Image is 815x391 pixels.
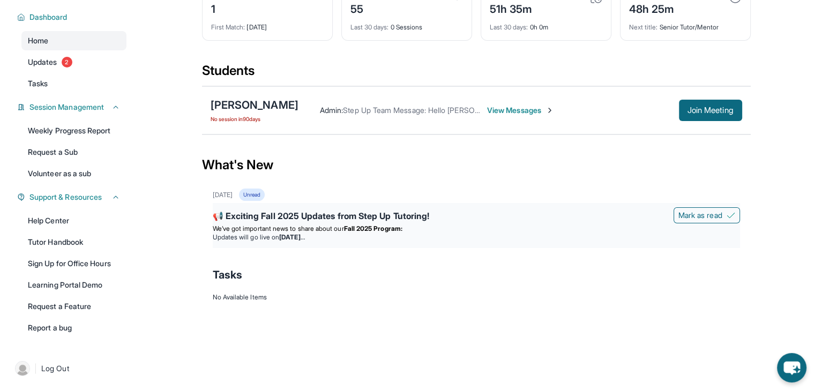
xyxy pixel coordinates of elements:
div: [DATE] [211,17,324,32]
button: chat-button [777,353,806,382]
strong: [DATE] [279,233,304,241]
button: Join Meeting [679,100,742,121]
span: Home [28,35,48,46]
span: Last 30 days : [350,23,389,31]
a: Learning Portal Demo [21,275,126,295]
a: Request a Feature [21,297,126,316]
img: Chevron-Right [545,106,554,115]
div: No Available Items [213,293,740,302]
a: Volunteer as a sub [21,164,126,183]
span: Log Out [41,363,69,374]
div: 0 Sessions [350,17,463,32]
button: Mark as read [674,207,740,223]
span: Tasks [28,78,48,89]
span: | [34,362,37,375]
span: Updates [28,57,57,67]
span: Last 30 days : [490,23,528,31]
span: Mark as read [678,210,722,221]
span: First Match : [211,23,245,31]
img: user-img [15,361,30,376]
a: Home [21,31,126,50]
div: [DATE] [213,191,233,199]
a: |Log Out [11,357,126,380]
span: Next title : [629,23,658,31]
div: What's New [202,141,751,189]
button: Session Management [25,102,120,112]
strong: Fall 2025 Program: [344,224,402,232]
span: Session Management [29,102,104,112]
span: Tasks [213,267,242,282]
a: Updates2 [21,52,126,72]
a: Help Center [21,211,126,230]
div: 0h 0m [490,17,602,32]
button: Support & Resources [25,192,120,202]
a: Weekly Progress Report [21,121,126,140]
span: Join Meeting [687,107,734,114]
span: View Messages [487,105,554,116]
a: Sign Up for Office Hours [21,254,126,273]
li: Updates will go live on [213,233,740,242]
span: Dashboard [29,12,68,22]
a: Tasks [21,74,126,93]
img: Mark as read [727,211,735,220]
span: Admin : [320,106,343,115]
div: [PERSON_NAME] [211,97,298,112]
div: Students [202,62,751,86]
a: Request a Sub [21,142,126,162]
span: 2 [62,57,72,67]
a: Report a bug [21,318,126,337]
button: Dashboard [25,12,120,22]
a: Tutor Handbook [21,232,126,252]
div: Senior Tutor/Mentor [629,17,742,32]
div: Unread [239,189,265,201]
span: No session in 90 days [211,115,298,123]
div: 📢 Exciting Fall 2025 Updates from Step Up Tutoring! [213,209,740,224]
span: Support & Resources [29,192,102,202]
span: We’ve got important news to share about our [213,224,344,232]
